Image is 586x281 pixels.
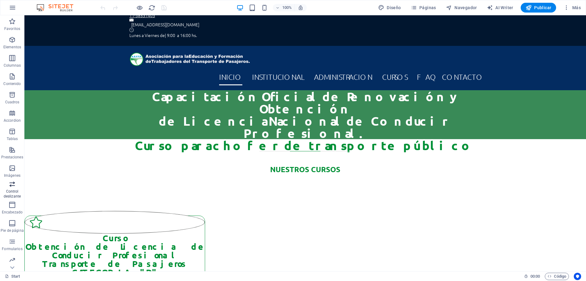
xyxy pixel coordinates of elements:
[5,273,20,280] a: Haz clic para cancelar la selección y doble clic para abrir páginas
[376,3,403,13] div: Diseño (Ctrl+Alt+Y)
[487,5,513,11] span: AI Writer
[563,5,581,11] span: Más
[4,173,20,178] p: Imágenes
[3,45,21,50] p: Elementos
[446,5,477,11] span: Navegador
[282,4,292,11] h6: 100%
[2,210,23,215] p: Encabezado
[378,5,401,11] span: Diseño
[408,3,439,13] button: Páginas
[1,228,24,233] p: Pie de página
[443,3,479,13] button: Navegador
[548,273,566,280] span: Código
[545,273,569,280] button: Código
[35,4,81,11] img: Editor Logo
[3,81,21,86] p: Contenido
[4,63,21,68] p: Columnas
[148,4,155,11] i: Volver a cargar página
[530,273,540,280] span: 00 00
[484,3,516,13] button: AI Writer
[535,274,536,279] span: :
[273,4,295,11] button: 100%
[298,5,303,10] i: Al redimensionar, ajustar el nivel de zoom automáticamente para ajustarse al dispositivo elegido.
[2,246,22,251] p: Formularios
[148,4,155,11] button: reload
[4,26,20,31] p: Favoritos
[521,3,556,13] button: Publicar
[574,273,581,280] button: Usercentrics
[1,155,23,160] p: Prestaciones
[526,5,552,11] span: Publicar
[7,136,18,141] p: Tablas
[4,118,21,123] p: Accordion
[561,3,583,13] button: Más
[5,100,20,105] p: Cuadros
[411,5,436,11] span: Páginas
[524,273,540,280] h6: Tiempo de la sesión
[136,4,143,11] button: Haz clic para salir del modo de previsualización y seguir editando
[376,3,403,13] button: Diseño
